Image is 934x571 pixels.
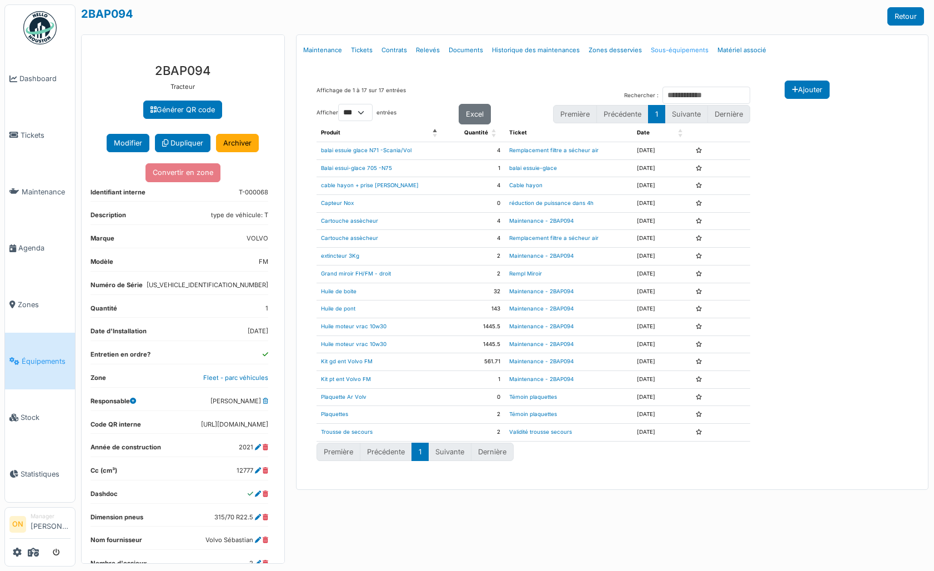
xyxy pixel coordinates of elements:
td: [DATE] [632,177,691,195]
a: Huile de pont [321,305,355,312]
td: 1 [446,159,505,177]
nav: pagination [317,443,750,461]
a: Fleet - parc véhicules [203,374,268,382]
span: Statistiques [21,469,71,479]
span: Date [637,129,650,136]
dd: type de véhicule: T [211,211,268,220]
a: Tickets [5,107,75,164]
span: Quantité [464,129,488,136]
a: Archiver [216,134,259,152]
span: Zones [18,299,71,310]
img: Badge_color-CXgf-gQk.svg [23,11,57,44]
p: Tracteur [91,82,275,92]
a: Maintenance - 2BAP094 [509,218,574,224]
span: Date: Activate to sort [678,124,685,142]
a: Maintenance - 2BAP094 [509,253,574,259]
td: 1445.5 [446,318,505,335]
td: [DATE] [632,195,691,213]
a: Rempl Miroir [509,271,542,277]
div: Manager [31,512,71,520]
dt: Modèle [91,257,113,271]
dd: 315/70 R22.5 [214,513,268,522]
td: 32 [446,283,505,300]
td: [DATE] [632,212,691,230]
dt: Responsable [91,397,136,410]
td: [DATE] [632,248,691,266]
td: [DATE] [632,353,691,371]
td: 0 [446,195,505,213]
dt: Dashdoc [91,489,118,503]
td: 4 [446,177,505,195]
label: Rechercher : [624,92,659,100]
a: Balai essui-glace 705 -N75 [321,165,392,171]
button: Modifier [107,134,149,152]
a: Huile de boite [321,288,356,294]
td: [DATE] [632,370,691,388]
dt: Identifiant interne [91,188,145,202]
dt: Numéro de Série [91,281,143,294]
a: Cable hayon [509,182,543,188]
a: Documents [444,37,488,63]
a: 2BAP094 [81,7,133,21]
td: [DATE] [632,318,691,335]
td: [DATE] [632,265,691,283]
li: ON [9,516,26,533]
a: Dashboard [5,51,75,107]
label: Afficher entrées [317,104,396,121]
a: Retour [887,7,924,26]
a: Statistiques [5,446,75,503]
a: Huile moteur vrac 10w30 [321,323,386,329]
dd: [PERSON_NAME] [210,397,268,406]
a: Kit gd ent Volvo FM [321,358,373,364]
dt: Année de construction [91,443,161,457]
a: Maintenance - 2BAP094 [509,358,574,364]
a: Capteur Nox [321,200,354,206]
span: Agenda [18,243,71,253]
a: balai essuie glace N71 -Scania/Vol [321,147,411,153]
h3: 2BAP094 [91,63,275,78]
a: Remplacement filtre a sécheur air [509,147,599,153]
a: Tickets [347,37,377,63]
a: Maintenance - 2BAP094 [509,341,574,347]
a: cable hayon + prise [PERSON_NAME] [321,182,419,188]
a: Maintenance - 2BAP094 [509,323,574,329]
td: 2 [446,265,505,283]
td: 561.71 [446,353,505,371]
td: [DATE] [632,300,691,318]
button: 1 [648,105,665,123]
a: Plaquettes [321,411,348,417]
a: Trousse de secours [321,429,373,435]
td: 4 [446,142,505,160]
a: Témoin plaquettes [509,394,557,400]
td: [DATE] [632,230,691,248]
li: [PERSON_NAME] [31,512,71,536]
span: Quantité: Activate to sort [491,124,498,142]
a: Maintenance [5,163,75,220]
dt: Dimension pneus [91,513,143,527]
td: [DATE] [632,406,691,424]
dd: [US_VEHICLE_IDENTIFICATION_NUMBER] [147,281,268,290]
dt: Entretien en ordre? [91,350,150,364]
a: extincteur 3Kg [321,253,359,259]
td: 2 [446,424,505,442]
a: Matériel associé [713,37,771,63]
span: Excel [466,110,484,118]
a: Équipements [5,333,75,389]
dt: Code QR interne [91,420,141,434]
a: Témoin plaquettes [509,411,557,417]
span: Stock [21,412,71,423]
a: Contrats [377,37,411,63]
div: Affichage de 1 à 17 sur 17 entrées [317,87,406,104]
a: Grand miroir FH/FM - droit [321,271,391,277]
dd: Volvo Sébastian [205,535,268,545]
a: Générer QR code [143,101,222,119]
dd: 2 [249,559,268,568]
td: 2 [446,406,505,424]
button: Ajouter [785,81,830,99]
span: Tickets [21,130,71,141]
nav: pagination [553,105,750,123]
a: Stock [5,389,75,446]
td: [DATE] [632,424,691,442]
td: [DATE] [632,283,691,300]
a: Zones desservies [584,37,646,63]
